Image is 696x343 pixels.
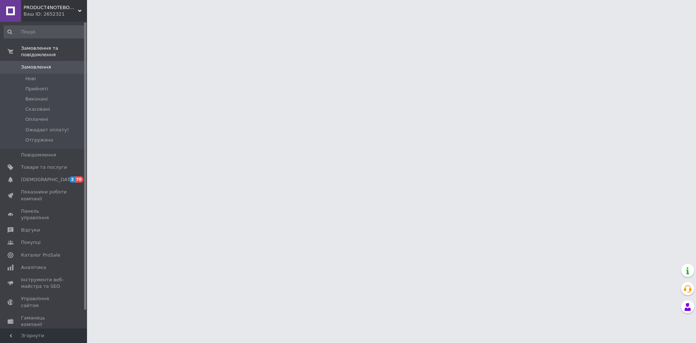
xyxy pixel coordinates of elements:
[25,106,50,113] span: Скасовані
[25,116,48,123] span: Оплачені
[21,277,67,290] span: Інструменти веб-майстра та SEO
[21,227,40,233] span: Відгуки
[21,315,67,328] span: Гаманець компанії
[21,295,67,309] span: Управління сайтом
[25,86,48,92] span: Прийняті
[25,127,69,133] span: Ожидает оплату!
[4,25,86,38] input: Пошук
[75,176,83,183] span: 70
[21,264,46,271] span: Аналітика
[21,152,56,158] span: Повідомлення
[24,4,78,11] span: PRODUCT4NOTEBOOK (Запчастини для ноутбуків)
[25,96,48,102] span: Виконані
[21,239,41,246] span: Покупці
[25,75,36,82] span: Нові
[21,45,87,58] span: Замовлення та повідомлення
[24,11,87,17] div: Ваш ID: 2652321
[21,164,67,171] span: Товари та послуги
[21,189,67,202] span: Показники роботи компанії
[21,64,51,70] span: Замовлення
[69,176,75,183] span: 2
[21,176,75,183] span: [DEMOGRAPHIC_DATA]
[21,208,67,221] span: Панель управління
[25,137,53,143] span: Отгружено
[21,252,60,258] span: Каталог ProSale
